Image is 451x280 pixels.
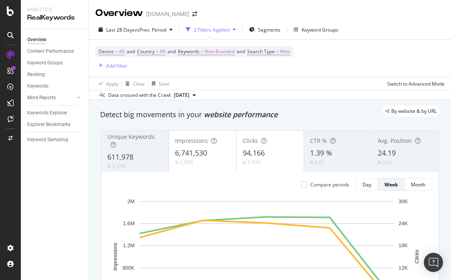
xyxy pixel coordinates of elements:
text: 24K [399,221,408,227]
img: Equal [107,165,111,168]
span: = [156,48,159,55]
div: Keyword Groups [302,26,338,33]
span: Search Type [247,48,275,55]
span: = [115,48,118,55]
span: All [160,46,165,57]
div: Switch to Advanced Mode [387,80,445,87]
button: [DATE] [171,90,199,100]
text: Impressions [112,242,118,271]
img: Equal [175,161,178,164]
text: 800K [123,265,135,271]
div: legacy label [382,106,440,117]
a: Ranking [27,70,83,79]
button: Day [356,178,378,191]
button: 2 Filters Applied [183,23,239,36]
span: By website & by URL [391,109,437,114]
div: Week [385,181,398,188]
span: Clicks [243,137,258,144]
div: 0.03 [315,159,324,166]
div: Apply [106,80,119,87]
img: Equal [378,161,381,164]
div: Content Performance [27,47,74,56]
button: Segments [246,23,284,36]
span: and [127,48,135,55]
span: Keywords [178,48,199,55]
div: Keywords [27,82,48,90]
a: Content Performance [27,47,83,56]
div: Keyword Groups [27,59,63,67]
div: 3.32% [112,163,126,170]
button: Keyword Groups [290,23,342,36]
text: 2M [127,198,135,204]
span: Last 28 Days [106,26,135,33]
div: Compare periods [310,181,349,188]
a: Keyword Sampling [27,136,83,144]
span: = [201,48,203,55]
div: Clear [133,80,145,87]
span: 6,741,530 [175,148,207,158]
div: Keywords Explorer [27,109,67,117]
span: and [167,48,176,55]
button: Apply [95,77,119,90]
div: 2 Filters Applied [194,26,230,33]
img: Equal [310,161,313,164]
button: Clear [122,77,145,90]
span: and [237,48,245,55]
a: Keywords [27,82,83,90]
span: Segments [258,26,280,33]
text: 18K [399,243,408,249]
span: Web [280,46,290,57]
text: 30K [399,198,408,204]
span: 2025 Aug. 30th [174,92,189,99]
div: 4.99% [248,159,261,166]
img: Equal [243,161,246,164]
div: 0.63 [383,159,392,166]
span: 94,166 [243,148,265,158]
text: 12K [399,265,408,271]
a: More Reports [27,94,75,102]
div: Month [411,181,425,188]
div: Day [362,181,371,188]
span: Unique Keywords [107,133,155,140]
text: 1.6M [123,221,135,227]
text: 1.2M [123,243,135,249]
button: Last 28 DaysvsPrev. Period [95,23,176,36]
div: Save [159,80,169,87]
div: Data crossed with the Crawl [108,92,171,99]
a: Overview [27,36,83,44]
div: Explorer Bookmarks [27,120,70,129]
span: = [276,48,279,55]
div: RealKeywords [27,13,82,22]
button: Week [378,178,405,191]
div: More Reports [27,94,56,102]
div: 2.54% [180,159,193,166]
span: Avg. Position [378,137,412,144]
div: Add Filter [106,62,127,69]
a: Keyword Groups [27,59,83,67]
span: Country [137,48,155,55]
span: 611,978 [107,152,133,162]
span: 24.19 [378,148,396,158]
span: Impressions [175,137,208,144]
div: Analytics [27,6,82,13]
span: vs Prev. Period [135,26,166,33]
a: Keywords Explorer [27,109,83,117]
span: All [119,46,125,57]
span: Device [99,48,114,55]
div: arrow-right-arrow-left [192,11,197,17]
div: [DOMAIN_NAME] [146,10,189,18]
div: Ranking [27,70,45,79]
span: CTR % [310,137,327,144]
a: Explorer Bookmarks [27,120,83,129]
button: Add Filter [95,61,127,70]
button: Save [149,77,169,90]
span: Non-Branded [205,46,235,57]
text: Clicks [414,250,420,264]
span: 1.39 % [310,148,332,158]
button: Switch to Advanced Mode [384,77,445,90]
div: Keyword Sampling [27,136,68,144]
div: Overview [27,36,46,44]
div: Open Intercom Messenger [424,253,443,272]
button: Month [405,178,432,191]
div: Overview [95,6,143,20]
